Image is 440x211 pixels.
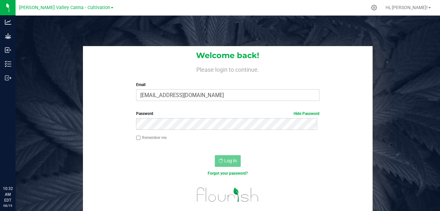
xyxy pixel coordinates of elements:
[208,171,248,176] a: Forgot your password?
[191,183,264,206] img: flourish_logo.svg
[136,135,167,141] label: Remember me
[136,136,141,140] input: Remember me
[5,33,11,39] inline-svg: Grow
[224,158,237,163] span: Log In
[5,75,11,81] inline-svg: Outbound
[136,82,319,88] label: Email
[5,47,11,53] inline-svg: Inbound
[294,111,319,116] a: Hide Password
[19,5,110,10] span: [PERSON_NAME] Valley Canna - Cultivation
[5,61,11,67] inline-svg: Inventory
[136,111,153,116] span: Password
[370,5,378,11] div: Manage settings
[5,19,11,25] inline-svg: Analytics
[83,51,372,60] h1: Welcome back!
[386,5,428,10] span: Hi, [PERSON_NAME]!
[83,65,372,73] h4: Please login to continue.
[215,155,241,167] button: Log In
[3,203,13,208] p: 08/19
[3,186,13,203] p: 10:32 AM EDT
